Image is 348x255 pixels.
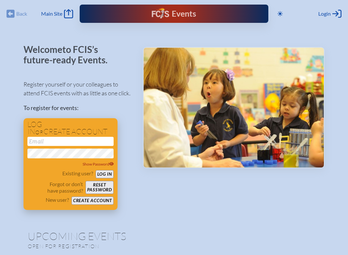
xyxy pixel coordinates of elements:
p: Welcome to FCIS’s future-ready Events. [24,44,115,65]
h1: Upcoming Events [28,231,320,241]
input: Email [27,137,114,146]
span: Login [318,10,331,17]
button: Log in [96,170,114,178]
p: Register yourself or your colleagues to attend FCIS events with as little as one click. [24,80,133,98]
p: Forgot or don’t have password? [27,181,83,194]
span: Show Password [83,162,114,167]
div: FCIS Events — Future ready [137,8,211,20]
a: Main Site [41,9,73,18]
p: To register for events: [24,104,133,112]
span: Main Site [41,10,62,17]
p: Existing user? [62,170,93,177]
button: Resetpassword [86,181,114,194]
p: New user? [46,197,69,203]
img: Events [144,48,324,167]
h1: Log in create account [27,121,114,135]
p: Open for registration [28,243,200,249]
button: Create account [71,197,114,205]
span: or [35,129,43,135]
